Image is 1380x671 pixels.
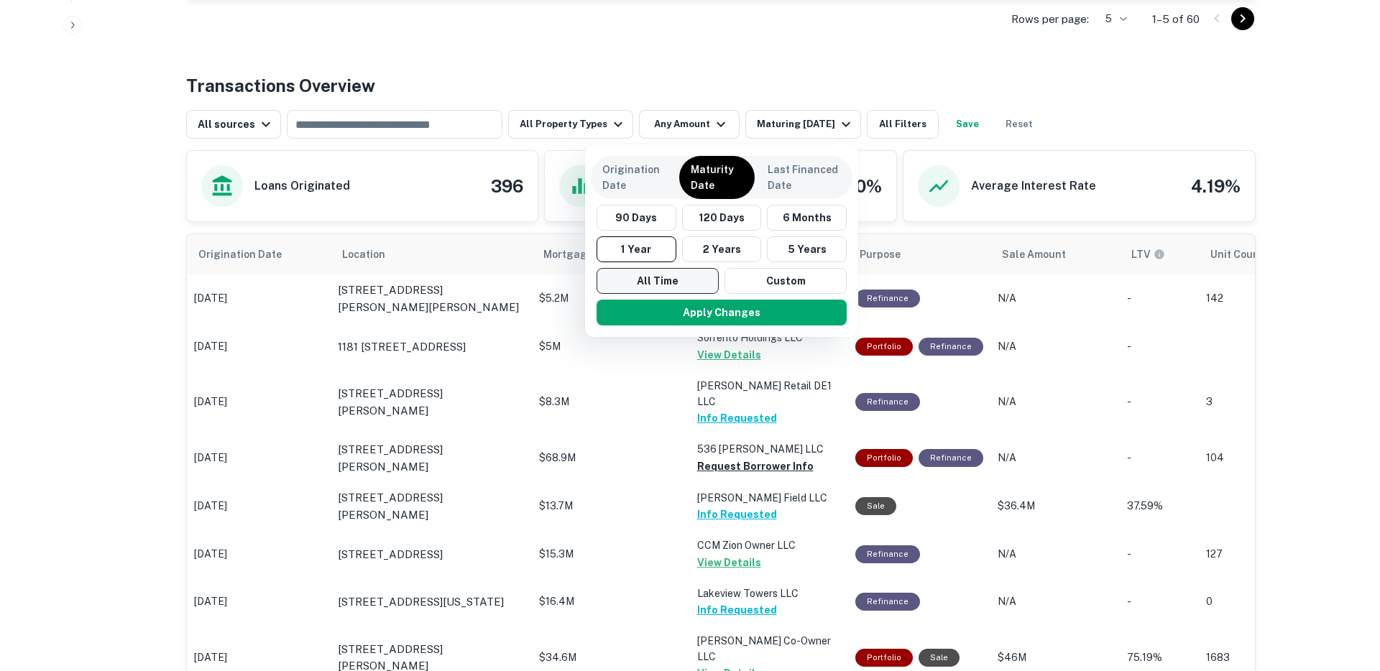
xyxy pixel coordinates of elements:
[682,205,762,231] button: 120 Days
[724,268,847,294] button: Custom
[767,205,847,231] button: 6 Months
[597,268,719,294] button: All Time
[597,236,676,262] button: 1 Year
[768,162,841,193] p: Last Financed Date
[682,236,762,262] button: 2 Years
[1308,556,1380,625] iframe: Chat Widget
[691,162,743,193] p: Maturity Date
[767,236,847,262] button: 5 Years
[597,205,676,231] button: 90 Days
[597,300,847,325] button: Apply Changes
[602,162,666,193] p: Origination Date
